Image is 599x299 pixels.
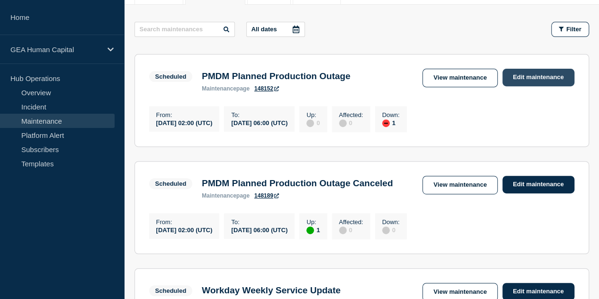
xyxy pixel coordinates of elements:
[251,26,277,33] p: All dates
[202,178,393,189] h3: PMDM Planned Production Outage Canceled
[254,85,279,92] a: 148152
[502,176,574,193] a: Edit maintenance
[202,71,350,82] h3: PMDM Planned Production Outage
[155,287,187,294] div: Scheduled
[202,85,250,92] p: page
[382,118,400,127] div: 1
[382,227,390,234] div: disabled
[306,118,320,127] div: 0
[339,119,347,127] div: disabled
[156,118,213,127] div: [DATE] 02:00 (UTC)
[382,226,400,234] div: 0
[306,111,320,118] p: Up :
[156,226,213,234] div: [DATE] 02:00 (UTC)
[246,22,305,37] button: All dates
[306,227,314,234] div: up
[306,218,320,226] p: Up :
[156,218,213,226] p: From :
[10,45,101,54] p: GEA Human Capital
[231,118,287,127] div: [DATE] 06:00 (UTC)
[155,180,187,187] div: Scheduled
[306,119,314,127] div: disabled
[382,111,400,118] p: Down :
[254,192,279,199] a: 148189
[339,118,363,127] div: 0
[155,73,187,80] div: Scheduled
[306,226,320,234] div: 1
[202,192,236,199] span: maintenance
[231,218,287,226] p: To :
[156,111,213,118] p: From :
[202,192,250,199] p: page
[422,176,497,194] a: View maintenance
[502,69,574,86] a: Edit maintenance
[566,26,581,33] span: Filter
[551,22,589,37] button: Filter
[231,111,287,118] p: To :
[382,218,400,226] p: Down :
[134,22,235,37] input: Search maintenances
[339,227,347,234] div: disabled
[339,111,363,118] p: Affected :
[202,285,340,296] h3: Workday Weekly Service Update
[339,226,363,234] div: 0
[231,226,287,234] div: [DATE] 06:00 (UTC)
[382,119,390,127] div: down
[202,85,236,92] span: maintenance
[422,69,497,87] a: View maintenance
[339,218,363,226] p: Affected :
